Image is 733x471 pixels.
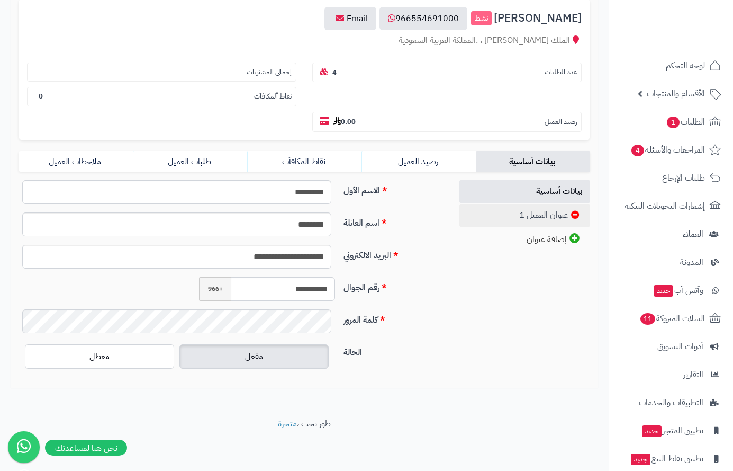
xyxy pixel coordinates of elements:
[683,367,703,382] span: التقارير
[616,165,727,191] a: طلبات الإرجاع
[631,454,650,465] span: جديد
[683,227,703,242] span: العملاء
[333,117,356,127] b: 0.00
[640,313,655,325] span: 11
[278,417,297,430] a: متجرة
[361,151,476,172] a: رصيد العميل
[339,212,448,229] label: اسم العائلة
[339,180,448,197] label: الاسم الأول
[630,143,705,157] span: المراجعات والأسئلة
[616,334,727,359] a: أدوات التسويق
[459,180,591,203] a: بيانات أساسية
[616,250,727,275] a: المدونة
[616,362,727,387] a: التقارير
[616,418,727,443] a: تطبيق المتجرجديد
[459,228,591,251] a: إضافة عنوان
[339,277,448,294] label: رقم الجوال
[616,193,727,219] a: إشعارات التحويلات البنكية
[339,245,448,262] label: البريد الالكتروني
[254,92,292,102] small: نقاط ألمكافآت
[324,7,376,30] a: Email
[19,151,133,172] a: ملاحظات العميل
[379,7,467,30] a: 966554691000
[332,67,337,77] b: 4
[616,53,727,78] a: لوحة التحكم
[199,277,231,301] span: +966
[339,342,448,359] label: الحالة
[630,451,703,466] span: تطبيق نقاط البيع
[545,117,577,127] small: رصيد العميل
[641,423,703,438] span: تطبيق المتجر
[245,350,263,363] span: مفعل
[545,67,577,77] small: عدد الطلبات
[459,204,591,227] a: عنوان العميل 1
[642,425,662,437] span: جديد
[616,390,727,415] a: التطبيقات والخدمات
[647,86,705,101] span: الأقسام والمنتجات
[680,255,703,270] span: المدونة
[653,283,703,298] span: وآتس آب
[27,34,582,47] div: الملك [PERSON_NAME] ، .المملكة العربية السعودية
[339,309,448,326] label: كلمة المرور
[616,221,727,247] a: العملاء
[625,199,705,214] span: إشعارات التحويلات البنكية
[666,114,705,129] span: الطلبات
[471,11,492,26] small: نشط
[639,395,703,410] span: التطبيقات والخدمات
[666,58,705,73] span: لوحة التحكم
[657,339,703,354] span: أدوات التسويق
[133,151,247,172] a: طلبات العميل
[631,145,644,156] span: 4
[616,137,727,163] a: المراجعات والأسئلة4
[616,278,727,303] a: وآتس آبجديد
[494,12,582,24] span: [PERSON_NAME]
[616,109,727,135] a: الطلبات1
[654,285,673,297] span: جديد
[476,151,590,172] a: بيانات أساسية
[39,91,43,101] b: 0
[662,171,705,185] span: طلبات الإرجاع
[247,151,361,172] a: نقاط المكافآت
[247,67,292,77] small: إجمالي المشتريات
[639,311,705,326] span: السلات المتروكة
[667,117,680,128] span: 1
[89,350,110,363] span: معطل
[616,306,727,331] a: السلات المتروكة11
